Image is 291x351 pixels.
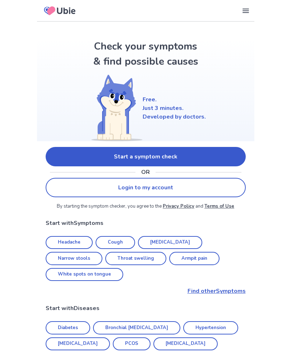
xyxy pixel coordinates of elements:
[143,95,206,104] p: Free.
[141,168,150,176] p: OR
[93,321,180,334] a: Bronchial [MEDICAL_DATA]
[85,75,143,141] img: Shiba (Welcome)
[169,252,220,265] a: Armpit pain
[46,287,246,295] p: Find other Symptoms
[46,337,110,351] a: [MEDICAL_DATA]
[153,337,218,351] a: [MEDICAL_DATA]
[46,219,246,227] p: Start with Symptoms
[138,236,202,249] a: [MEDICAL_DATA]
[92,39,199,69] h1: Check your symptoms & find possible causes
[46,252,102,265] a: Narrow stools
[96,236,135,249] a: Cough
[46,178,246,197] a: Login to my account
[143,112,206,121] p: Developed by doctors.
[46,236,93,249] a: Headache
[163,203,194,209] a: Privacy Policy
[46,203,246,210] p: By starting the symptom checker, you agree to the and
[143,104,206,112] p: Just 3 minutes.
[183,321,238,334] a: Hypertension
[46,321,90,334] a: Diabetes
[46,147,246,166] a: Start a symptom check
[46,287,246,295] a: Find otherSymptoms
[113,337,151,351] a: PCOS
[204,203,234,209] a: Terms of Use
[105,252,166,265] a: Throat swelling
[46,268,123,281] a: White spots on tongue
[46,304,246,313] p: Start with Diseases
